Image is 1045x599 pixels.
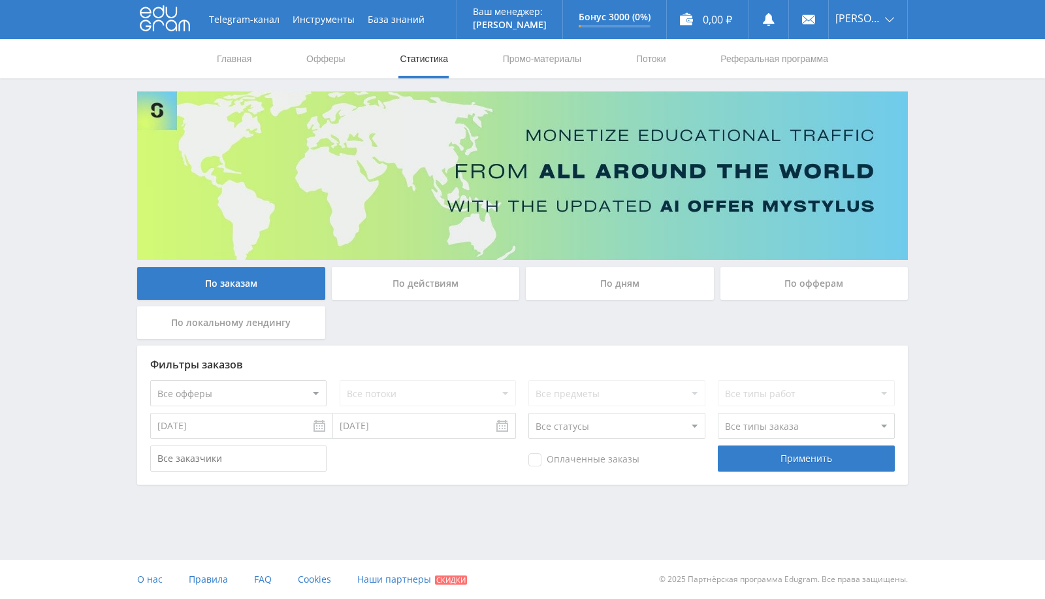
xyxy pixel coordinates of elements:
p: Ваш менеджер: [473,7,547,17]
a: О нас [137,560,163,599]
div: По действиям [332,267,520,300]
a: Cookies [298,560,331,599]
span: Наши партнеры [357,573,431,585]
div: Фильтры заказов [150,359,895,370]
input: Все заказчики [150,445,327,472]
span: Cookies [298,573,331,585]
span: Оплаченные заказы [528,453,639,466]
a: Статистика [398,39,449,78]
div: Применить [718,445,894,472]
a: Главная [216,39,253,78]
div: © 2025 Партнёрская программа Edugram. Все права защищены. [529,560,908,599]
a: Промо-материалы [502,39,583,78]
a: Офферы [305,39,347,78]
span: [PERSON_NAME] [835,13,881,24]
img: Banner [137,91,908,260]
span: Правила [189,573,228,585]
a: Наши партнеры Скидки [357,560,467,599]
span: FAQ [254,573,272,585]
div: По дням [526,267,714,300]
div: По заказам [137,267,325,300]
a: Потоки [635,39,667,78]
span: Скидки [435,575,467,585]
div: По офферам [720,267,908,300]
span: О нас [137,573,163,585]
div: По локальному лендингу [137,306,325,339]
p: [PERSON_NAME] [473,20,547,30]
p: Бонус 3000 (0%) [579,12,651,22]
a: Правила [189,560,228,599]
a: FAQ [254,560,272,599]
a: Реферальная программа [719,39,829,78]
